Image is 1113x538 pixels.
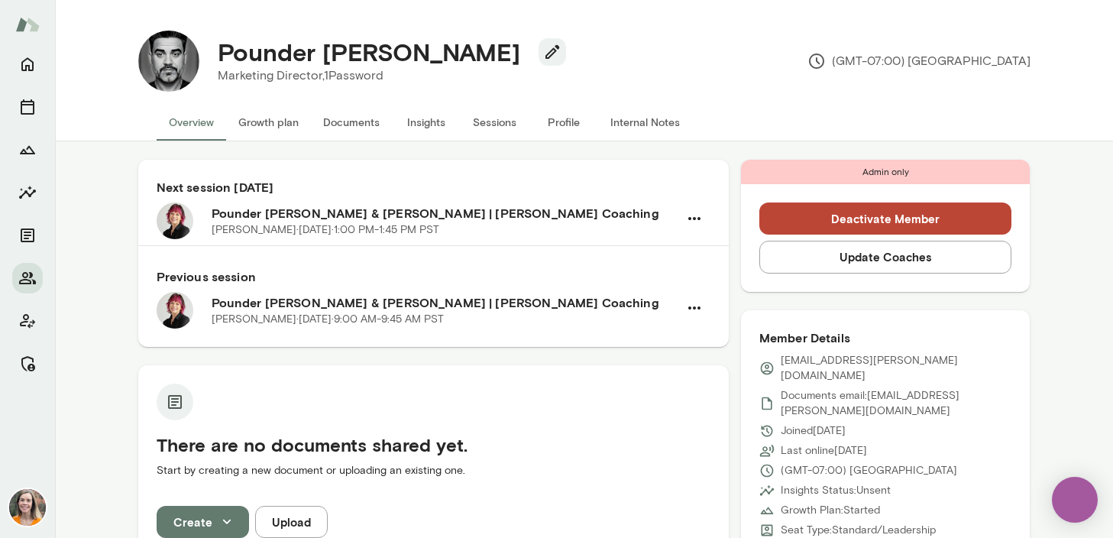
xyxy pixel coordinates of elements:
button: Upload [255,506,328,538]
button: Home [12,49,43,79]
button: Internal Notes [598,104,692,141]
h6: Pounder [PERSON_NAME] & [PERSON_NAME] | [PERSON_NAME] Coaching [212,204,678,222]
button: Client app [12,306,43,336]
button: Create [157,506,249,538]
button: Manage [12,348,43,379]
h4: Pounder [PERSON_NAME] [218,37,520,66]
button: Growth Plan [12,134,43,165]
p: (GMT-07:00) [GEOGRAPHIC_DATA] [781,463,957,478]
h6: Next session [DATE] [157,178,710,196]
button: Insights [12,177,43,208]
button: Growth plan [226,104,311,141]
p: Marketing Director, 1Password [218,66,554,85]
p: Joined [DATE] [781,423,846,439]
img: Pounder Baehr [138,31,199,92]
h5: There are no documents shared yet. [157,433,710,457]
button: Deactivate Member [759,203,1012,235]
div: Admin only [741,160,1030,184]
p: Seat Type: Standard/Leadership [781,523,936,538]
button: Overview [157,104,226,141]
button: Documents [12,220,43,251]
h6: Member Details [759,329,1012,347]
button: Sessions [12,92,43,122]
button: Insights [392,104,461,141]
h6: Pounder [PERSON_NAME] & [PERSON_NAME] | [PERSON_NAME] Coaching [212,293,678,312]
img: Carrie Kelly [9,489,46,526]
button: Profile [529,104,598,141]
p: Documents email: [EMAIL_ADDRESS][PERSON_NAME][DOMAIN_NAME] [781,388,1012,419]
button: Documents [311,104,392,141]
p: [EMAIL_ADDRESS][PERSON_NAME][DOMAIN_NAME] [781,353,1012,384]
p: Last online [DATE] [781,443,867,459]
button: Update Coaches [759,241,1012,273]
button: Members [12,263,43,293]
p: [PERSON_NAME] · [DATE] · 9:00 AM-9:45 AM PST [212,312,444,327]
button: Sessions [461,104,529,141]
p: [PERSON_NAME] · [DATE] · 1:00 PM-1:45 PM PST [212,222,439,238]
img: Mento [15,10,40,39]
h6: Previous session [157,267,710,286]
p: Insights Status: Unsent [781,483,891,498]
p: (GMT-07:00) [GEOGRAPHIC_DATA] [807,52,1030,70]
p: Growth Plan: Started [781,503,880,518]
p: Start by creating a new document or uploading an existing one. [157,463,710,478]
